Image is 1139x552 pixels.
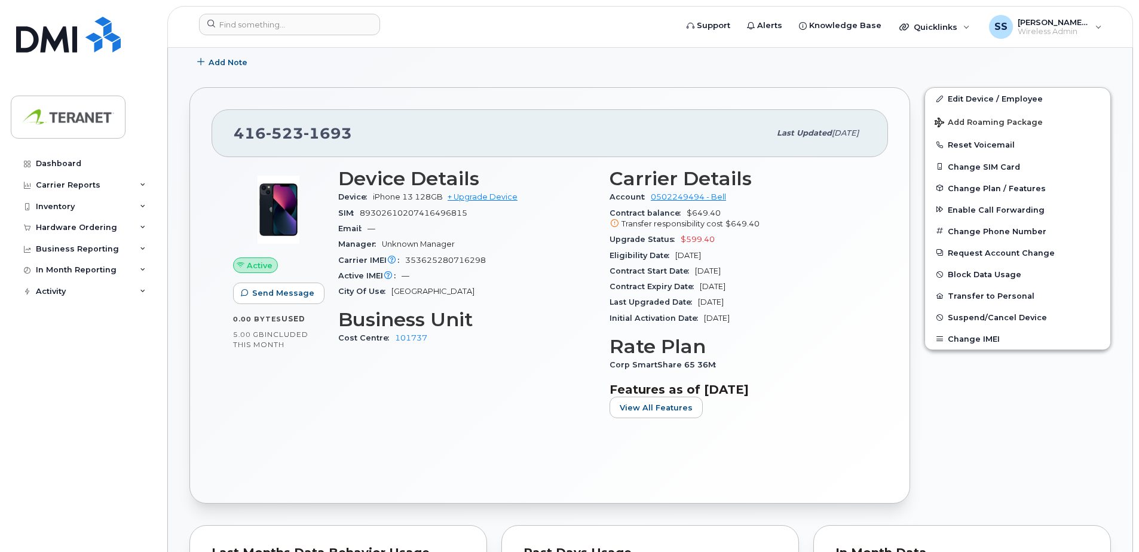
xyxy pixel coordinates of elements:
a: 0502249494 - Bell [651,192,726,201]
span: Enable Call Forwarding [948,205,1045,214]
span: Account [610,192,651,201]
span: [DATE] [675,251,701,260]
span: 523 [266,124,304,142]
button: Change IMEI [925,328,1110,349]
span: Add Roaming Package [935,118,1043,129]
img: image20231002-3703462-1ig824h.jpeg [243,174,314,246]
span: SIM [338,208,360,217]
h3: Business Unit [338,309,595,330]
span: 89302610207416496815 [360,208,467,217]
span: Contract Start Date [610,266,695,275]
input: Find something... [199,14,380,35]
span: [DATE] [700,282,725,291]
span: Add Note [209,57,247,68]
span: Contract Expiry Date [610,282,700,291]
span: Device [338,192,373,201]
span: SS [994,20,1008,34]
span: [DATE] [698,298,724,306]
button: Add Note [189,51,258,73]
button: Reset Voicemail [925,134,1110,155]
span: Change Plan / Features [948,183,1046,192]
span: Wireless Admin [1018,27,1089,36]
span: Unknown Manager [382,240,455,249]
span: Quicklinks [914,22,957,32]
span: — [368,224,375,233]
div: Shruthi Suresh [981,15,1110,39]
a: Knowledge Base [791,14,890,38]
button: Request Account Change [925,242,1110,263]
span: View All Features [620,402,693,413]
span: [GEOGRAPHIC_DATA] [391,287,474,296]
span: Support [697,20,730,32]
button: Transfer to Personal [925,285,1110,306]
h3: Rate Plan [610,336,867,357]
span: 416 [234,124,352,142]
span: [PERSON_NAME] [PERSON_NAME] [1018,17,1089,27]
span: 353625280716298 [405,256,486,265]
span: $649.40 [610,208,867,230]
span: Send Message [252,287,314,299]
a: + Upgrade Device [448,192,518,201]
span: [DATE] [695,266,721,275]
button: Change Plan / Features [925,177,1110,199]
div: Quicklinks [891,15,978,39]
span: Upgrade Status [610,235,681,244]
button: Add Roaming Package [925,109,1110,134]
span: Contract balance [610,208,687,217]
button: Block Data Usage [925,263,1110,285]
h3: Carrier Details [610,168,867,189]
button: Change SIM Card [925,156,1110,177]
span: Active IMEI [338,271,402,280]
span: Suspend/Cancel Device [948,313,1047,322]
span: $649.40 [725,219,760,228]
a: 101737 [395,333,427,342]
span: Knowledge Base [809,20,881,32]
button: Enable Call Forwarding [925,199,1110,220]
span: Email [338,224,368,233]
span: — [402,271,409,280]
span: Initial Activation Date [610,314,704,323]
span: Corp SmartShare 65 36M [610,360,722,369]
span: [DATE] [704,314,730,323]
span: Active [247,260,272,271]
span: City Of Use [338,287,391,296]
h3: Device Details [338,168,595,189]
a: Alerts [739,14,791,38]
button: View All Features [610,397,703,418]
span: $599.40 [681,235,715,244]
a: Edit Device / Employee [925,88,1110,109]
span: Manager [338,240,382,249]
span: used [281,314,305,323]
span: 5.00 GB [233,330,265,339]
span: Transfer responsibility cost [621,219,723,228]
span: iPhone 13 128GB [373,192,443,201]
button: Send Message [233,283,324,304]
a: Support [678,14,739,38]
h3: Features as of [DATE] [610,382,867,397]
span: [DATE] [832,128,859,137]
span: 1693 [304,124,352,142]
span: included this month [233,330,308,349]
span: Last Upgraded Date [610,298,698,306]
button: Suspend/Cancel Device [925,306,1110,328]
span: Alerts [757,20,782,32]
span: Carrier IMEI [338,256,405,265]
span: 0.00 Bytes [233,315,281,323]
span: Cost Centre [338,333,395,342]
button: Change Phone Number [925,220,1110,242]
span: Last updated [777,128,832,137]
span: Eligibility Date [610,251,675,260]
